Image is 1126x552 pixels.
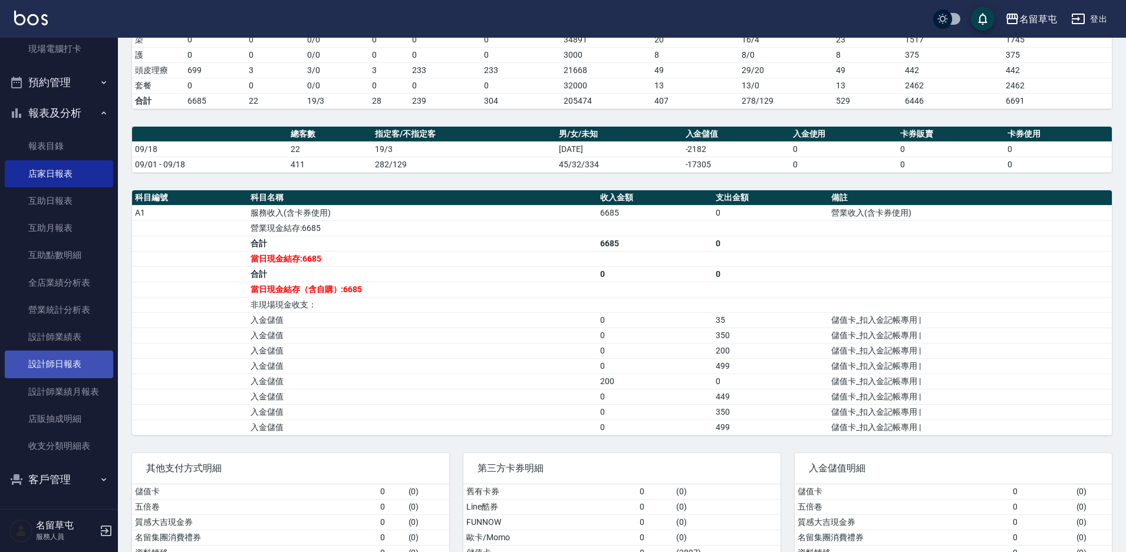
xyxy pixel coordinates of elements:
[481,47,561,62] td: 0
[902,47,1003,62] td: 375
[651,78,739,93] td: 13
[1003,32,1112,47] td: 1745
[248,282,597,297] td: 當日現金結存（含自購）:6685
[36,520,96,531] h5: 名留草屯
[683,127,790,142] th: 入金儲值
[828,190,1112,206] th: 備註
[248,190,597,206] th: 科目名稱
[1066,8,1112,30] button: 登出
[372,127,556,142] th: 指定客/不指定客
[673,514,780,530] td: ( 0 )
[713,343,828,358] td: 200
[463,484,637,500] td: 舊有卡券
[185,93,246,108] td: 6685
[828,205,1112,220] td: 營業收入(含卡券使用)
[5,98,113,128] button: 報表及分析
[833,93,902,108] td: 529
[132,62,185,78] td: 頭皮理療
[1074,499,1112,514] td: ( 0 )
[248,205,597,220] td: 服務收入(含卡券使用)
[304,47,370,62] td: 0 / 0
[739,47,833,62] td: 8 / 0
[902,78,1003,93] td: 2462
[5,160,113,187] a: 店家日報表
[377,484,406,500] td: 0
[132,127,1112,173] table: a dense table
[739,78,833,93] td: 13 / 0
[561,32,651,47] td: 34891
[248,373,597,389] td: 入金儲值
[369,32,409,47] td: 0
[556,141,683,157] td: [DATE]
[713,358,828,373] td: 499
[372,157,556,172] td: 282/129
[561,93,651,108] td: 205474
[809,462,1098,474] span: 入金儲值明細
[561,47,651,62] td: 3000
[828,358,1112,373] td: 儲值卡_扣入金記帳專用 |
[409,47,481,62] td: 0
[132,484,377,500] td: 儲值卡
[132,499,377,514] td: 五倍卷
[971,7,995,31] button: save
[481,93,561,108] td: 304
[683,157,790,172] td: -17305
[5,351,113,378] a: 設計師日報表
[561,62,651,78] td: 21668
[739,62,833,78] td: 29 / 20
[713,236,828,251] td: 0
[556,127,683,142] th: 男/女/未知
[556,157,683,172] td: 45/32/334
[185,62,246,78] td: 699
[248,328,597,343] td: 入金儲值
[9,519,33,543] img: Person
[248,297,597,312] td: 非現場現金收支：
[1010,530,1073,545] td: 0
[132,157,288,172] td: 09/01 - 09/18
[132,514,377,530] td: 質感大吉現金券
[597,389,713,404] td: 0
[481,78,561,93] td: 0
[248,236,597,251] td: 合計
[409,93,481,108] td: 239
[597,312,713,328] td: 0
[288,157,372,172] td: 411
[833,47,902,62] td: 8
[246,47,304,62] td: 0
[304,62,370,78] td: 3 / 0
[637,530,674,545] td: 0
[637,514,674,530] td: 0
[248,220,597,236] td: 營業現金結存:6685
[409,62,481,78] td: 233
[902,62,1003,78] td: 442
[713,373,828,389] td: 0
[828,404,1112,419] td: 儲值卡_扣入金記帳專用 |
[409,78,481,93] td: 0
[597,205,713,220] td: 6685
[673,484,780,500] td: ( 0 )
[1003,78,1112,93] td: 2462
[795,484,1010,500] td: 儲值卡
[5,242,113,269] a: 互助點數明細
[713,404,828,419] td: 350
[739,93,833,108] td: 278/129
[463,514,637,530] td: FUNNOW
[246,93,304,108] td: 22
[304,93,370,108] td: 19/3
[561,78,651,93] td: 32000
[902,93,1003,108] td: 6446
[304,32,370,47] td: 0 / 0
[132,141,288,157] td: 09/18
[651,62,739,78] td: 49
[5,35,113,62] a: 現場電腦打卡
[406,484,449,500] td: ( 0 )
[132,32,185,47] td: 染
[246,78,304,93] td: 0
[713,419,828,435] td: 499
[132,47,185,62] td: 護
[288,141,372,157] td: 22
[132,190,1112,435] table: a dense table
[5,67,113,98] button: 預約管理
[637,484,674,500] td: 0
[248,266,597,282] td: 合計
